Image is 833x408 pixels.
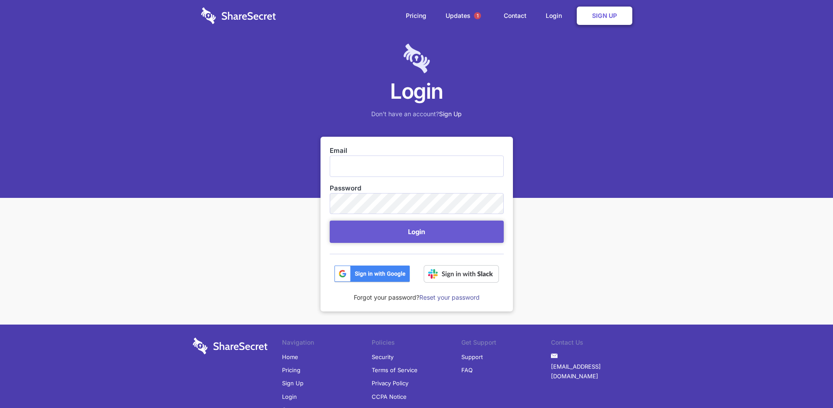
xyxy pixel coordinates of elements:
a: Privacy Policy [372,377,408,390]
img: logo-wordmark-white-trans-d4663122ce5f474addd5e946df7df03e33cb6a1c49d2221995e7729f52c070b2.svg [193,338,268,354]
span: 1 [474,12,481,19]
a: FAQ [461,363,473,377]
a: Sign Up [439,110,462,118]
button: Login [330,221,504,243]
a: Terms of Service [372,363,418,377]
li: Navigation [282,338,372,350]
a: Login [537,2,575,29]
li: Policies [372,338,461,350]
div: Forgot your password? [330,283,504,302]
a: Home [282,350,298,363]
a: Support [461,350,483,363]
label: Password [330,183,504,193]
a: Sign Up [282,377,303,390]
a: CCPA Notice [372,390,407,403]
a: Login [282,390,297,403]
a: Reset your password [419,294,480,301]
label: Email [330,146,504,156]
li: Contact Us [551,338,641,350]
img: logo-lt-purple-60x68@2x-c671a683ea72a1d466fb5d642181eefbee81c4e10ba9aed56c8e1d7e762e8086.png [404,44,430,73]
a: Security [372,350,394,363]
a: [EMAIL_ADDRESS][DOMAIN_NAME] [551,360,641,383]
img: logo-wordmark-white-trans-d4663122ce5f474addd5e946df7df03e33cb6a1c49d2221995e7729f52c070b2.svg [201,7,276,24]
a: Pricing [282,363,300,377]
a: Sign Up [577,7,632,25]
img: Sign in with Slack [424,265,499,283]
li: Get Support [461,338,551,350]
a: Pricing [397,2,435,29]
a: Contact [495,2,535,29]
img: btn_google_signin_dark_normal_web@2x-02e5a4921c5dab0481f19210d7229f84a41d9f18e5bdafae021273015eeb... [334,265,410,283]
